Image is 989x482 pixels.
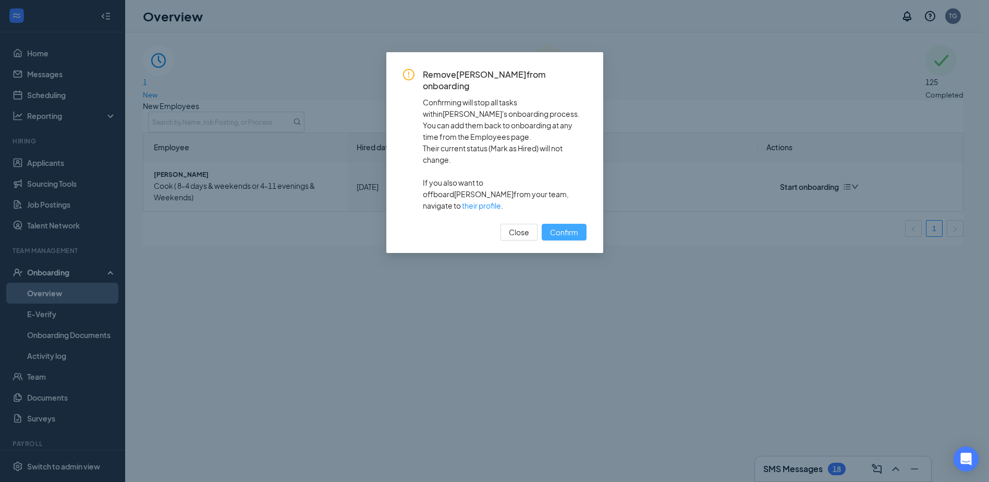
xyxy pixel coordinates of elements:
button: Confirm [542,224,587,240]
span: Confirming will stop all tasks within [PERSON_NAME] 's onboarding process. You can add them back ... [423,97,587,142]
span: exclamation-circle [403,69,414,80]
span: Close [509,226,529,238]
button: Close [500,224,538,240]
span: Their current status ( Mark as Hired ) will not change. [423,142,587,165]
span: If you also want to offboard [PERSON_NAME] from your team, navigate to . [423,177,587,211]
span: Confirm [550,226,578,238]
div: Open Intercom Messenger [954,447,979,472]
a: their profile [462,201,501,210]
span: Remove [PERSON_NAME] from onboarding [423,69,587,92]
